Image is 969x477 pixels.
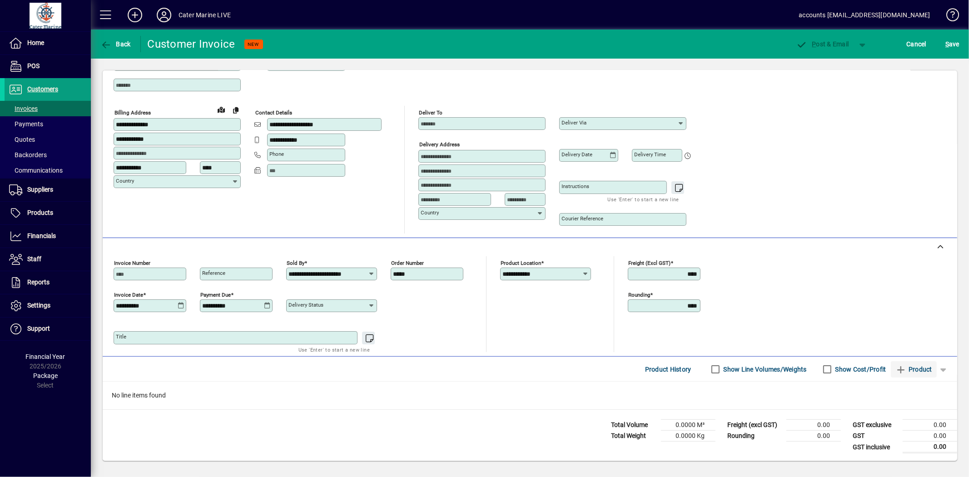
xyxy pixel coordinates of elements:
[9,151,47,159] span: Backorders
[606,420,661,431] td: Total Volume
[229,103,243,117] button: Copy to Delivery address
[114,292,143,298] mat-label: Invoice date
[9,105,38,112] span: Invoices
[27,186,53,193] span: Suppliers
[723,431,786,442] td: Rounding
[903,442,957,453] td: 0.00
[148,37,235,51] div: Customer Invoice
[419,109,442,116] mat-label: Deliver To
[200,292,231,298] mat-label: Payment due
[98,36,133,52] button: Back
[27,278,50,286] span: Reports
[391,260,424,266] mat-label: Order number
[645,362,691,377] span: Product History
[5,248,91,271] a: Staff
[103,382,957,409] div: No line items found
[5,147,91,163] a: Backorders
[5,32,91,55] a: Home
[834,365,886,374] label: Show Cost/Profit
[5,202,91,224] a: Products
[501,260,541,266] mat-label: Product location
[114,260,150,266] mat-label: Invoice number
[903,420,957,431] td: 0.00
[562,183,589,189] mat-label: Instructions
[9,167,63,174] span: Communications
[202,270,225,276] mat-label: Reference
[848,420,903,431] td: GST exclusive
[120,7,149,23] button: Add
[5,163,91,178] a: Communications
[907,37,927,51] span: Cancel
[287,260,304,266] mat-label: Sold by
[5,132,91,147] a: Quotes
[269,151,284,157] mat-label: Phone
[116,178,134,184] mat-label: Country
[248,41,259,47] span: NEW
[9,136,35,143] span: Quotes
[641,361,695,378] button: Product History
[562,215,603,222] mat-label: Courier Reference
[27,302,50,309] span: Settings
[799,8,930,22] div: accounts [EMAIL_ADDRESS][DOMAIN_NAME]
[27,62,40,70] span: POS
[5,271,91,294] a: Reports
[149,7,179,23] button: Profile
[895,362,932,377] span: Product
[214,102,229,117] a: View on map
[945,37,959,51] span: ave
[792,36,854,52] button: Post & Email
[5,179,91,201] a: Suppliers
[562,119,586,126] mat-label: Deliver via
[608,194,679,204] mat-hint: Use 'Enter' to start a new line
[939,2,958,31] a: Knowledge Base
[298,344,370,355] mat-hint: Use 'Enter' to start a new line
[661,431,716,442] td: 0.0000 Kg
[9,120,43,128] span: Payments
[945,40,949,48] span: S
[786,431,841,442] td: 0.00
[27,255,41,263] span: Staff
[722,365,807,374] label: Show Line Volumes/Weights
[100,40,131,48] span: Back
[943,36,962,52] button: Save
[5,294,91,317] a: Settings
[891,361,937,378] button: Product
[723,420,786,431] td: Freight (excl GST)
[634,151,666,158] mat-label: Delivery time
[27,85,58,93] span: Customers
[421,209,439,216] mat-label: Country
[5,101,91,116] a: Invoices
[903,431,957,442] td: 0.00
[179,8,231,22] div: Cater Marine LIVE
[606,431,661,442] td: Total Weight
[848,431,903,442] td: GST
[27,232,56,239] span: Financials
[796,40,849,48] span: ost & Email
[5,318,91,340] a: Support
[26,353,65,360] span: Financial Year
[33,372,58,379] span: Package
[904,36,929,52] button: Cancel
[5,225,91,248] a: Financials
[848,442,903,453] td: GST inclusive
[116,333,126,340] mat-label: Title
[661,420,716,431] td: 0.0000 M³
[27,209,53,216] span: Products
[562,151,592,158] mat-label: Delivery date
[812,40,816,48] span: P
[91,36,141,52] app-page-header-button: Back
[786,420,841,431] td: 0.00
[27,325,50,332] span: Support
[5,116,91,132] a: Payments
[288,302,323,308] mat-label: Delivery status
[5,55,91,78] a: POS
[27,39,44,46] span: Home
[628,260,671,266] mat-label: Freight (excl GST)
[628,292,650,298] mat-label: Rounding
